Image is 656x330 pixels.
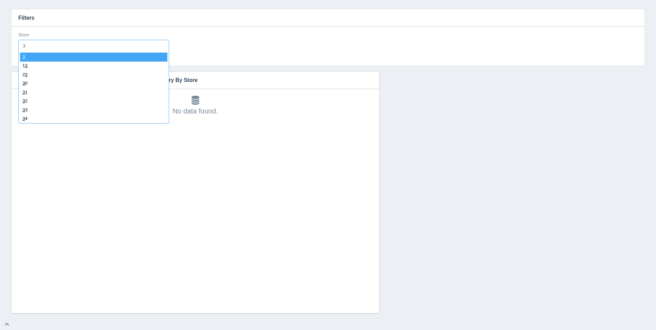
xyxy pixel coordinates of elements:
[22,54,25,59] span: 3
[22,98,25,103] span: 3
[22,90,25,95] span: 3
[20,62,167,71] div: 1
[22,116,25,121] span: 3
[25,63,27,68] span: 3
[25,72,27,77] span: 3
[20,114,167,123] div: 4
[20,88,167,97] div: 1
[20,106,167,115] div: 3
[20,97,167,106] div: 2
[20,79,167,88] div: 0
[22,107,25,112] span: 3
[22,81,25,86] span: 3
[20,71,167,80] div: 2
